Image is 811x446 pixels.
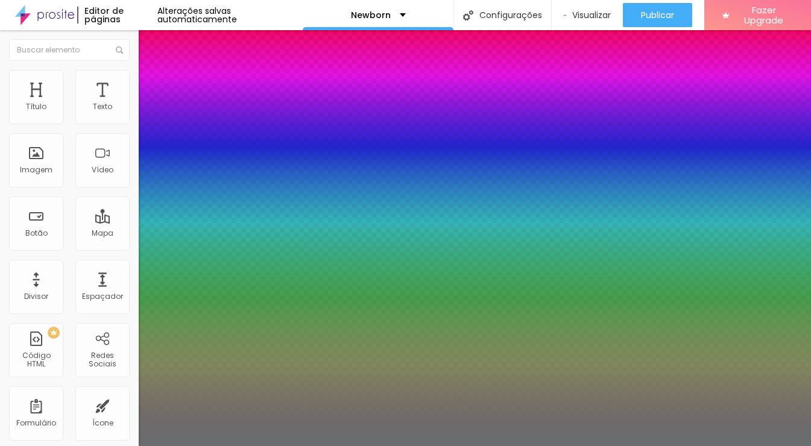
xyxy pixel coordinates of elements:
[82,292,123,301] div: Espaçador
[77,7,157,24] div: Editor de páginas
[564,10,566,20] img: view-1.svg
[92,229,113,237] div: Mapa
[12,351,60,369] div: Código HTML
[92,419,113,427] div: Ícone
[734,5,793,26] span: Fazer Upgrade
[552,3,622,27] button: Visualizar
[351,11,391,19] p: Newborn
[116,46,123,54] img: Icone
[572,10,611,20] span: Visualizar
[20,166,52,174] div: Imagem
[78,351,126,369] div: Redes Sociais
[26,102,46,111] div: Título
[25,229,48,237] div: Botão
[92,166,113,174] div: Vídeo
[16,419,56,427] div: Formulário
[9,39,130,61] input: Buscar elemento
[623,3,692,27] button: Publicar
[463,10,473,20] img: Icone
[641,10,674,20] span: Publicar
[157,7,303,24] div: Alterações salvas automaticamente
[24,292,48,301] div: Divisor
[93,102,112,111] div: Texto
